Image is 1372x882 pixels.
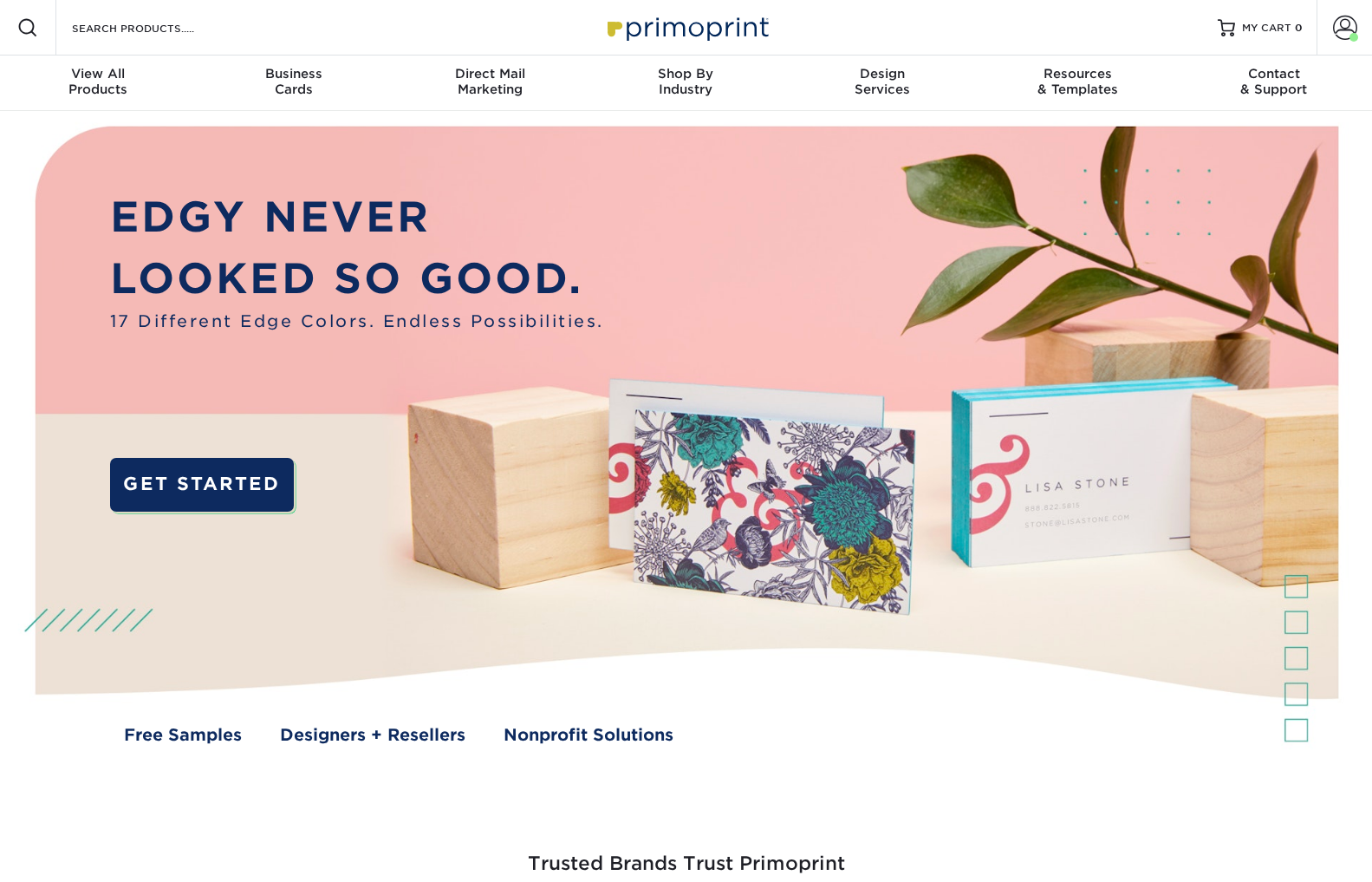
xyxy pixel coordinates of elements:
span: Direct Mail [392,66,588,82]
a: DesignServices [784,56,980,111]
a: Shop ByIndustry [588,56,784,111]
span: Contact [1176,66,1372,82]
p: LOOKED SO GOOD. [110,247,604,309]
div: & Templates [980,66,1176,97]
input: SEARCH PRODUCTS..... [70,17,239,38]
a: Nonprofit Solutions [504,723,673,748]
a: Resources& Templates [980,56,1176,111]
a: Free Samples [124,723,242,748]
span: Shop By [588,66,784,82]
div: & Support [1176,66,1372,97]
img: Primoprint [600,9,773,46]
div: Marketing [392,66,588,97]
a: Contact& Support [1176,56,1372,111]
p: EDGY NEVER [110,186,604,247]
span: MY CART [1242,21,1291,36]
div: Services [784,66,980,97]
span: Business [196,66,392,82]
div: Industry [588,66,784,97]
span: Design [784,66,980,82]
span: 0 [1295,22,1303,34]
a: BusinessCards [196,56,392,111]
a: GET STARTED [110,458,294,513]
a: Direct MailMarketing [392,56,588,111]
span: 17 Different Edge Colors. Endless Possibilities. [110,310,604,335]
a: Designers + Resellers [280,723,465,748]
span: Resources [980,66,1176,82]
div: Cards [196,66,392,97]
